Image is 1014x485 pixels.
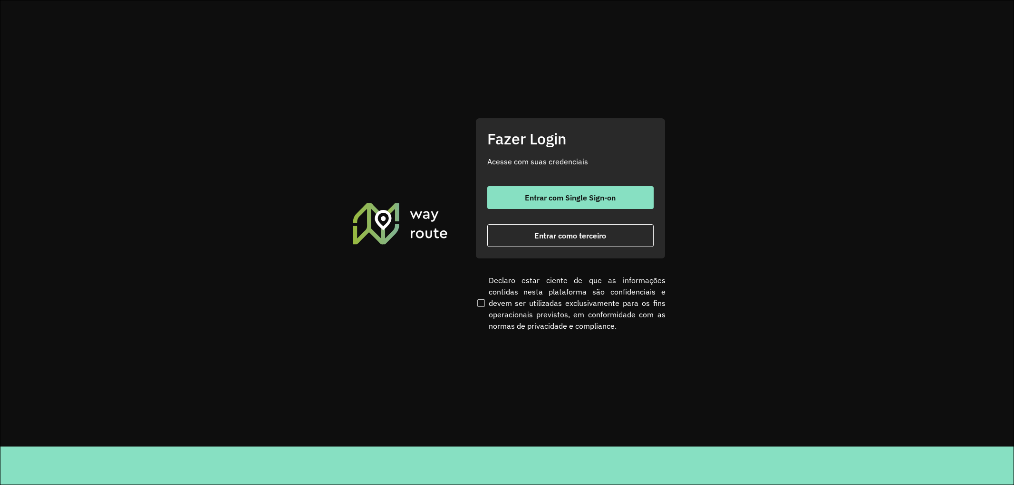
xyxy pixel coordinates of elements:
span: Entrar com Single Sign-on [525,194,616,201]
button: button [487,224,654,247]
img: Roteirizador AmbevTech [351,201,449,245]
h2: Fazer Login [487,130,654,148]
p: Acesse com suas credenciais [487,156,654,167]
button: button [487,186,654,209]
label: Declaro estar ciente de que as informações contidas nesta plataforma são confidenciais e devem se... [475,275,666,332]
span: Entrar como terceiro [534,232,606,239]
